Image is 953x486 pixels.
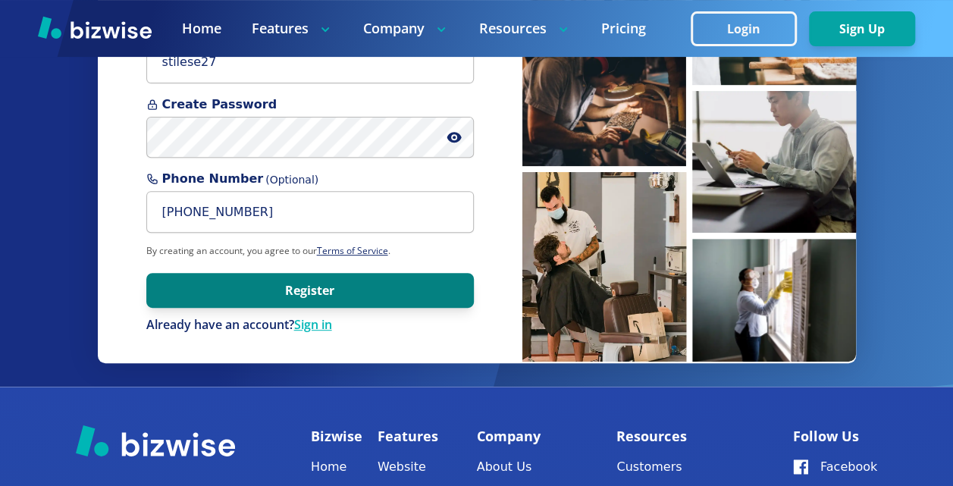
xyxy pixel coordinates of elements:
[252,19,333,38] p: Features
[691,11,797,46] button: Login
[146,245,474,257] p: By creating an account, you agree to our .
[809,11,915,46] button: Sign Up
[38,16,152,39] img: Bizwise Logo
[477,425,602,447] p: Company
[692,239,856,362] img: Cleaner sanitizing windows
[522,172,686,362] img: Barber cutting hair
[378,425,462,447] p: Features
[522,47,686,166] img: Man inspecting coffee beans
[76,425,235,456] img: Bizwise Logo
[477,456,602,478] a: About Us
[809,22,915,36] a: Sign Up
[601,19,646,38] a: Pricing
[363,19,449,38] p: Company
[146,273,474,308] button: Register
[793,425,877,447] p: Follow Us
[691,22,809,36] a: Login
[182,19,221,38] a: Home
[692,91,856,233] img: Man working on laptop
[793,456,877,478] a: Facebook
[311,456,362,478] a: Home
[616,456,778,478] a: Customers
[265,172,318,188] span: (Optional)
[311,425,362,447] p: Bizwise
[146,317,474,334] div: Already have an account?Sign in
[479,19,571,38] p: Resources
[146,42,474,83] input: you@example.com
[146,96,474,114] span: Create Password
[378,456,462,478] a: Website
[146,317,474,334] p: Already have an account?
[146,191,474,233] input: (000) 000-0000 Ext. 000
[793,459,808,475] img: Facebook Icon
[294,316,332,333] a: Sign in
[616,425,778,447] p: Resources
[146,170,474,188] span: Phone Number
[317,244,388,257] a: Terms of Service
